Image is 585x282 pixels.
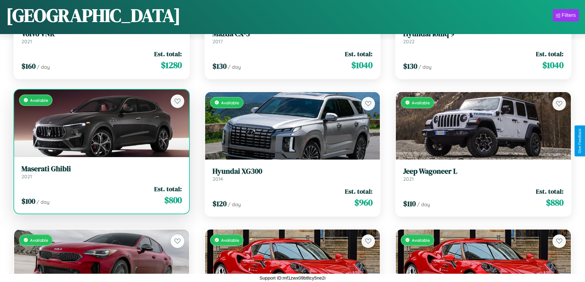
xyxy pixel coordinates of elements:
h1: [GEOGRAPHIC_DATA] [6,3,181,28]
h3: Hyundai XG300 [213,167,373,176]
span: $ 110 [403,199,416,209]
span: 2017 [213,38,223,44]
span: $ 1040 [351,59,372,71]
span: Available [30,98,48,103]
span: / day [417,201,430,207]
span: / day [37,64,50,70]
span: Available [30,238,48,243]
button: Filters [553,9,579,21]
div: Filters [562,12,576,18]
span: 2021 [403,176,414,182]
h3: Volvo VNR [21,29,182,38]
span: 2022 [403,38,415,44]
span: 2014 [213,176,223,182]
span: / day [419,64,431,70]
span: / day [228,64,241,70]
span: $ 1280 [161,59,182,71]
span: Est. total: [536,49,564,58]
span: 2021 [21,38,32,44]
span: Available [221,100,239,105]
span: Est. total: [345,187,372,196]
a: Hyundai XG3002014 [213,167,373,182]
span: Available [221,238,239,243]
span: $ 880 [546,196,564,209]
span: 2021 [21,173,32,180]
span: Est. total: [154,49,182,58]
a: Mazda CX-52017 [213,29,373,44]
span: $ 1040 [542,59,564,71]
a: Maserati Ghibli2021 [21,164,182,180]
a: Hyundai Ioniq 92022 [403,29,564,44]
h3: Maserati Ghibli [21,164,182,173]
span: / day [37,199,49,205]
h3: Jeep Wagoneer L [403,167,564,176]
span: Est. total: [536,187,564,196]
span: $ 160 [21,61,36,71]
span: $ 130 [213,61,227,71]
span: / day [228,201,241,207]
span: $ 120 [213,199,227,209]
a: Volvo VNR2021 [21,29,182,44]
span: Est. total: [154,184,182,193]
span: Available [412,238,430,243]
h3: Hyundai Ioniq 9 [403,29,564,38]
span: $ 100 [21,196,35,206]
p: Support ID: mf1zwx09btltcy5ne2i [259,274,326,282]
a: Jeep Wagoneer L2021 [403,167,564,182]
div: Give Feedback [578,129,582,153]
span: Available [412,100,430,105]
span: $ 960 [354,196,372,209]
span: $ 130 [403,61,417,71]
span: $ 800 [164,194,182,206]
span: Est. total: [345,49,372,58]
h3: Mazda CX-5 [213,29,373,38]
